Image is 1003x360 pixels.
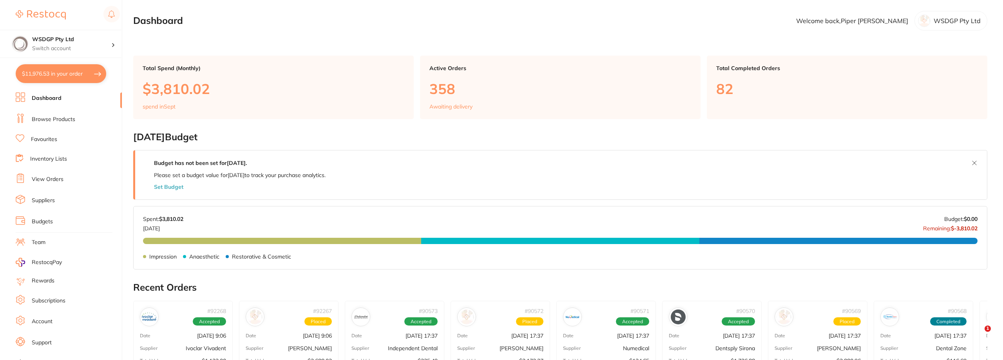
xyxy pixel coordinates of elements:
[969,326,987,344] iframe: Intercom live chat
[923,222,978,232] p: Remaining:
[16,258,62,267] a: RestocqPay
[715,345,755,351] p: Dentsply Sirona
[964,215,978,223] strong: $0.00
[406,333,438,339] p: [DATE] 17:37
[777,309,791,324] img: Henry Schein Halas
[197,333,226,339] p: [DATE] 9:06
[716,81,978,97] p: 82
[388,345,438,351] p: Independent Dental
[353,309,368,324] img: Independent Dental
[133,56,414,119] a: Total Spend (Monthly)$3,810.02spend inSept
[459,309,474,324] img: Adam Dental
[248,309,263,324] img: Henry Schein Halas
[288,345,332,351] p: [PERSON_NAME]
[420,56,701,119] a: Active Orders358Awaiting delivery
[565,309,580,324] img: Numedical
[723,333,755,339] p: [DATE] 17:37
[934,17,981,24] p: WSDGP Pty Ltd
[419,308,438,314] p: # 90573
[133,282,987,293] h2: Recent Orders
[140,346,158,351] p: Supplier
[246,333,256,338] p: Date
[143,81,404,97] p: $3,810.02
[16,6,66,24] a: Restocq Logo
[880,333,891,338] p: Date
[207,308,226,314] p: # 92268
[32,277,54,285] a: Rewards
[429,81,691,97] p: 358
[32,218,53,226] a: Budgets
[817,345,861,351] p: [PERSON_NAME]
[142,309,157,324] img: Ivoclar Vivadent
[32,45,111,52] p: Switch account
[143,65,404,71] p: Total Spend (Monthly)
[12,36,28,52] img: WSDGP Pty Ltd
[154,184,183,190] button: Set Budget
[716,65,978,71] p: Total Completed Orders
[525,308,543,314] p: # 90572
[936,345,967,351] p: Dental Zone
[707,56,987,119] a: Total Completed Orders82
[32,197,55,204] a: Suppliers
[511,333,543,339] p: [DATE] 17:37
[404,317,438,326] span: Accepted
[32,94,62,102] a: Dashboard
[623,345,649,351] p: Numedical
[722,317,755,326] span: Accepted
[154,172,326,178] p: Please set a budget value for [DATE] to track your purchase analytics.
[303,333,332,339] p: [DATE] 9:06
[32,239,45,246] a: Team
[143,216,183,222] p: Spent:
[32,318,53,326] a: Account
[833,317,861,326] span: Placed
[32,36,111,43] h4: WSDGP Pty Ltd
[829,333,861,339] p: [DATE] 17:37
[930,317,967,326] span: Completed
[246,346,263,351] p: Supplier
[500,345,543,351] p: [PERSON_NAME]
[880,346,898,351] p: Supplier
[143,222,183,232] p: [DATE]
[32,339,52,347] a: Support
[736,308,755,314] p: # 90570
[630,308,649,314] p: # 90571
[516,317,543,326] span: Placed
[934,333,967,339] p: [DATE] 17:37
[159,215,183,223] strong: $3,810.02
[617,333,649,339] p: [DATE] 17:37
[143,103,176,110] p: spend in Sept
[775,346,792,351] p: Supplier
[186,345,226,351] p: Ivoclar Vivadent
[457,333,468,338] p: Date
[133,132,987,143] h2: [DATE] Budget
[133,15,183,26] h2: Dashboard
[429,103,473,110] p: Awaiting delivery
[671,309,686,324] img: Dentsply Sirona
[149,253,177,260] p: Impression
[563,346,581,351] p: Supplier
[32,116,75,123] a: Browse Products
[882,309,897,324] img: Dental Zone
[669,346,686,351] p: Supplier
[32,297,65,305] a: Subscriptions
[351,346,369,351] p: Supplier
[951,225,978,232] strong: $-3,810.02
[232,253,291,260] p: Restorative & Cosmetic
[154,159,247,166] strong: Budget has not been set for [DATE] .
[985,326,991,332] span: 1
[563,333,574,338] p: Date
[30,155,67,163] a: Inventory Lists
[842,308,861,314] p: # 90569
[16,258,25,267] img: RestocqPay
[189,253,219,260] p: Anaesthetic
[304,317,332,326] span: Placed
[616,317,649,326] span: Accepted
[429,65,691,71] p: Active Orders
[16,10,66,20] img: Restocq Logo
[944,216,978,222] p: Budget:
[313,308,332,314] p: # 92267
[193,317,226,326] span: Accepted
[16,64,106,83] button: $11,976.53 in your order
[775,333,785,338] p: Date
[31,136,57,143] a: Favourites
